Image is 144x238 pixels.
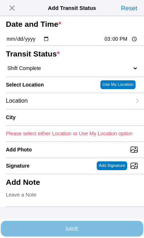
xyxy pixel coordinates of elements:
[6,82,44,88] label: Select Location
[6,131,133,136] ion-text: Please select either Location or Use My Location option
[6,163,30,169] label: Signature
[6,98,28,104] span: Location
[6,114,71,120] ion-label: City
[6,20,135,29] ion-label: Date and Time
[100,80,136,89] ion-button: Use My Location
[6,50,135,58] ion-label: Transit Status
[119,2,139,14] ion-button: Reset
[97,161,127,170] ion-button: Add Signature
[6,178,135,187] ion-label: Add Note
